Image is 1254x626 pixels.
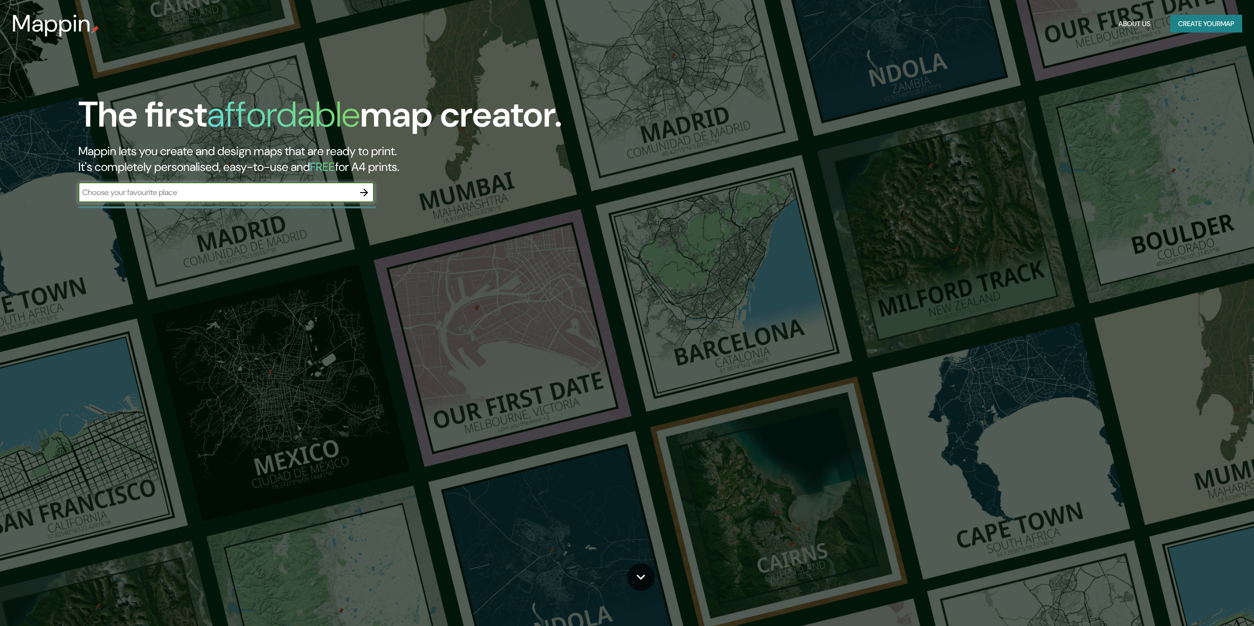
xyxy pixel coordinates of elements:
[78,143,706,175] h2: Mappin lets you create and design maps that are ready to print. It's completely personalised, eas...
[91,26,99,33] img: mappin-pin
[78,187,354,198] input: Choose your favourite place
[1170,15,1242,33] button: Create yourmap
[310,159,335,174] h5: FREE
[78,94,562,143] h1: The first map creator.
[1115,15,1154,33] button: About Us
[207,92,360,137] h1: affordable
[12,10,91,37] h3: Mappin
